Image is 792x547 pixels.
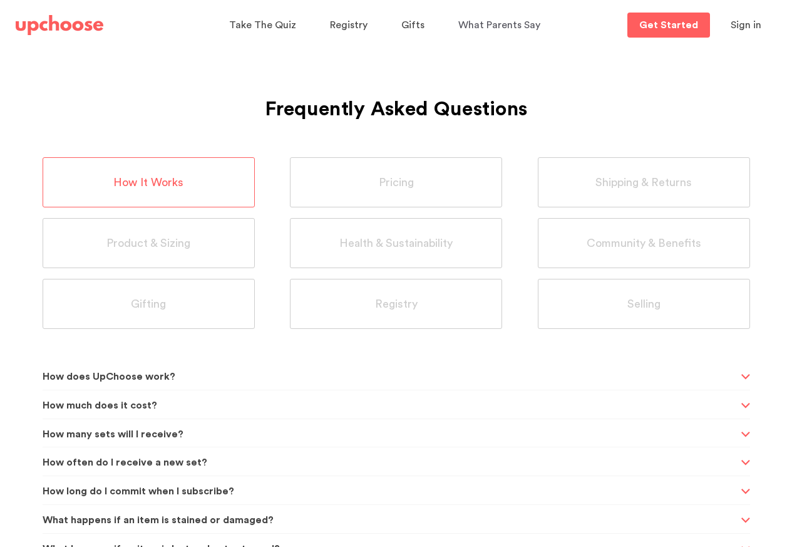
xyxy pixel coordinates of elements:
[587,236,701,251] span: Community & Benefits
[595,175,692,190] span: Shipping & Returns
[375,297,418,311] span: Registry
[379,175,414,190] span: Pricing
[43,476,738,507] span: How long do I commit when I subscribe?
[43,447,738,478] span: How often do I receive a new set?
[458,13,544,38] a: What Parents Say
[401,20,424,30] span: Gifts
[43,66,750,125] h1: Frequently Asked Questions
[106,236,190,251] span: Product & Sizing
[113,175,183,190] span: How It Works
[43,362,738,392] span: How does UpChoose work?
[731,20,761,30] span: Sign in
[229,20,296,30] span: Take The Quiz
[43,505,738,536] span: What happens if an item is stained or damaged?
[43,419,738,450] span: How many sets will I receive?
[627,13,710,38] a: Get Started
[339,236,453,251] span: Health & Sustainability
[458,20,540,30] span: What Parents Say
[229,13,300,38] a: Take The Quiz
[16,13,103,38] a: UpChoose
[401,13,428,38] a: Gifts
[330,13,371,38] a: Registry
[131,297,166,311] span: Gifting
[715,13,777,38] button: Sign in
[639,20,698,30] p: Get Started
[16,15,103,35] img: UpChoose
[627,297,661,311] span: Selling
[43,390,738,421] span: How much does it cost?
[330,20,368,30] span: Registry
